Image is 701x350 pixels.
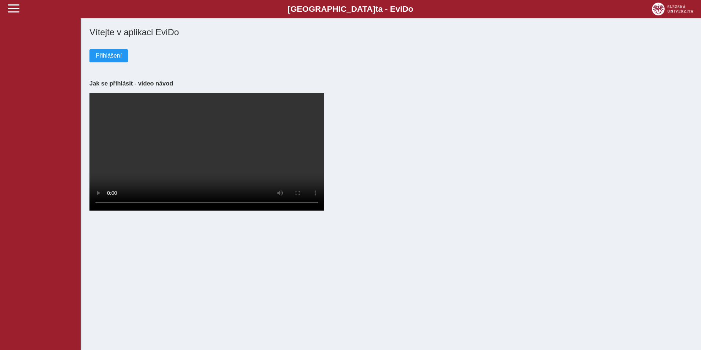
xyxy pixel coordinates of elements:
h1: Vítejte v aplikaci EviDo [89,27,692,37]
b: [GEOGRAPHIC_DATA] a - Evi [22,4,679,14]
span: t [375,4,378,14]
button: Přihlášení [89,49,128,62]
span: o [408,4,414,14]
video: Your browser does not support the video tag. [89,93,324,211]
h3: Jak se přihlásit - video návod [89,80,692,87]
img: logo_web_su.png [652,3,693,15]
span: D [402,4,408,14]
span: Přihlášení [96,52,122,59]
